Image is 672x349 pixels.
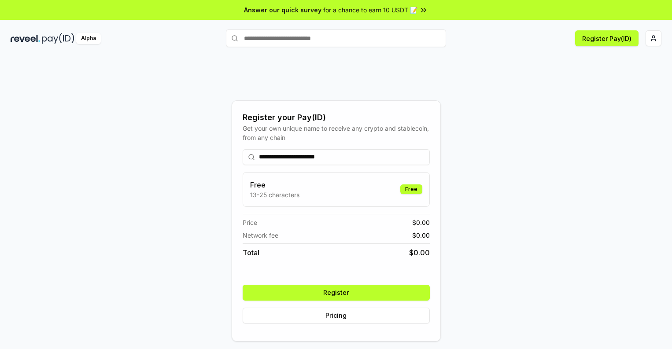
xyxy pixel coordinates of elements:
[412,231,430,240] span: $ 0.00
[250,190,299,199] p: 13-25 characters
[323,5,417,15] span: for a chance to earn 10 USDT 📝
[243,124,430,142] div: Get your own unique name to receive any crypto and stablecoin, from any chain
[412,218,430,227] span: $ 0.00
[243,231,278,240] span: Network fee
[11,33,40,44] img: reveel_dark
[243,285,430,301] button: Register
[76,33,101,44] div: Alpha
[400,184,422,194] div: Free
[243,218,257,227] span: Price
[42,33,74,44] img: pay_id
[244,5,321,15] span: Answer our quick survey
[250,180,299,190] h3: Free
[243,111,430,124] div: Register your Pay(ID)
[243,308,430,323] button: Pricing
[243,247,259,258] span: Total
[575,30,639,46] button: Register Pay(ID)
[409,247,430,258] span: $ 0.00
